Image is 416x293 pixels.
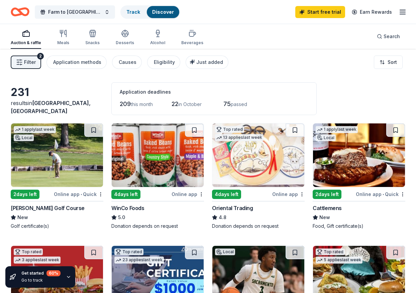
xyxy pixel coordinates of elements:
button: Application methods [46,56,107,69]
div: 13 applies last week [215,134,264,141]
button: Meals [57,27,69,49]
button: Just added [186,56,228,69]
div: 5 applies last week [316,257,362,264]
span: [GEOGRAPHIC_DATA], [GEOGRAPHIC_DATA] [11,100,91,114]
div: Desserts [116,40,134,45]
span: 4.8 [219,213,226,221]
button: Filter2 [11,56,41,69]
div: 23 applies last week [114,257,164,264]
div: 231 [11,86,103,99]
a: Start free trial [295,6,345,18]
div: Get started [21,270,61,276]
img: Image for WinCo Foods [112,123,204,187]
div: Local [14,134,34,141]
span: in [11,100,91,114]
span: • [383,192,384,197]
span: in October [178,101,202,107]
span: Search [384,32,400,40]
div: Application methods [53,58,101,66]
div: 3 applies last week [14,257,61,264]
button: Alcohol [150,27,165,49]
div: 2 [37,53,44,60]
div: Online app [172,190,204,198]
div: Donation depends on request [212,223,305,229]
a: Track [126,9,140,15]
div: Food, Gift certificate(s) [313,223,405,229]
div: Top rated [215,126,244,133]
a: Image for Cattlemens1 applylast weekLocal2days leftOnline app•QuickCattlemensNewFood, Gift certif... [313,123,405,229]
span: Farm to [GEOGRAPHIC_DATA] [48,8,102,16]
div: [PERSON_NAME] Golf Course [11,204,85,212]
span: 209 [120,100,131,107]
a: Image for WinCo Foods4days leftOnline appWinCo Foods5.0Donation depends on request [111,123,204,229]
button: Eligibility [147,56,180,69]
span: Just added [196,59,223,65]
div: Top rated [14,249,43,255]
span: New [17,213,28,221]
div: Online app Quick [54,190,103,198]
div: Causes [119,58,136,66]
div: Meals [57,40,69,45]
div: Oriental Trading [212,204,253,212]
img: Image for Bartley Cavanaugh Golf Course [11,123,103,187]
div: Top rated [114,249,143,255]
span: 22 [172,100,178,107]
button: Beverages [181,27,203,49]
div: Local [215,249,235,255]
div: 60 % [46,270,61,276]
span: Filter [24,58,36,66]
button: Causes [112,56,142,69]
div: Local [316,134,336,141]
div: Online app Quick [356,190,405,198]
div: 1 apply last week [14,126,56,133]
div: Alcohol [150,40,165,45]
span: • [81,192,82,197]
span: 5.0 [118,213,125,221]
div: WinCo Foods [111,204,144,212]
div: Auction & raffle [11,40,41,45]
span: this month [131,101,153,107]
button: Search [372,30,405,43]
button: TrackDiscover [120,5,180,19]
div: Application deadlines [120,88,308,96]
div: Online app [272,190,305,198]
button: Snacks [85,27,100,49]
div: Go to track [21,278,61,283]
div: Snacks [85,40,100,45]
div: 1 apply last week [316,126,358,133]
span: Sort [388,58,397,66]
div: Golf certificate(s) [11,223,103,229]
button: Auction & raffle [11,27,41,49]
button: Desserts [116,27,134,49]
a: Image for Oriental TradingTop rated13 applieslast week4days leftOnline appOriental Trading4.8Dona... [212,123,305,229]
div: Donation depends on request [111,223,204,229]
div: Beverages [181,40,203,45]
div: Eligibility [154,58,175,66]
a: Home [11,4,29,20]
span: passed [231,101,247,107]
div: 2 days left [11,190,39,199]
div: 4 days left [111,190,140,199]
a: Image for Bartley Cavanaugh Golf Course1 applylast weekLocal2days leftOnline app•Quick[PERSON_NAM... [11,123,103,229]
button: Sort [374,56,403,69]
div: 4 days left [212,190,241,199]
img: Image for Cattlemens [313,123,405,187]
a: Discover [152,9,174,15]
div: Cattlemens [313,204,342,212]
button: Farm to [GEOGRAPHIC_DATA] [35,5,115,19]
span: 75 [223,100,231,107]
div: Top rated [316,249,345,255]
img: Image for Oriental Trading [212,123,304,187]
span: New [319,213,330,221]
div: results [11,99,103,115]
div: 2 days left [313,190,341,199]
a: Earn Rewards [348,6,396,18]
